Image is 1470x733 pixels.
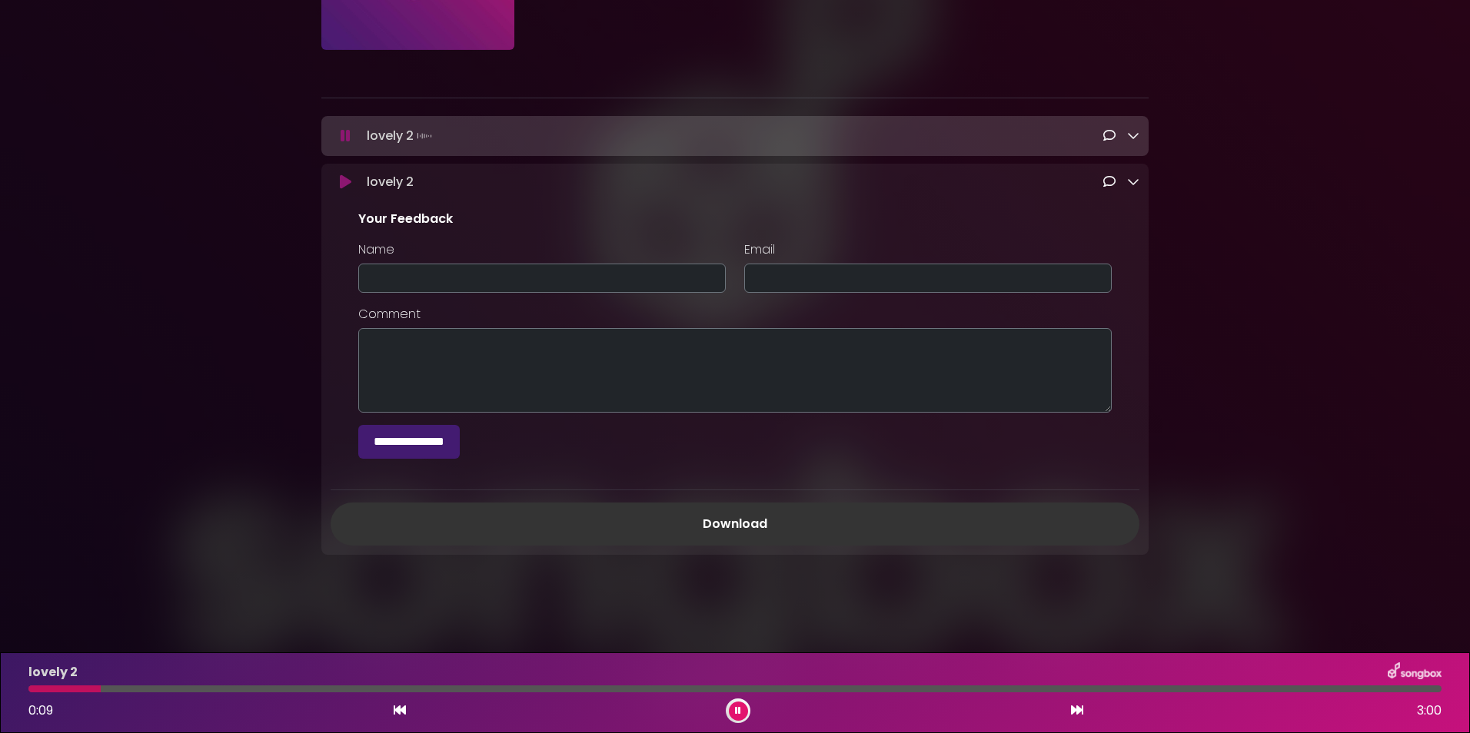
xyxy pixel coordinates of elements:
label: Comment [358,306,421,322]
label: Email [744,241,775,257]
a: Download [331,502,1139,546]
p: lovely 2 [367,173,414,191]
p: lovely 2 [367,125,435,147]
p: Your Feedback [358,210,1112,228]
img: waveform4.gif [414,125,435,147]
label: Name [358,241,394,257]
